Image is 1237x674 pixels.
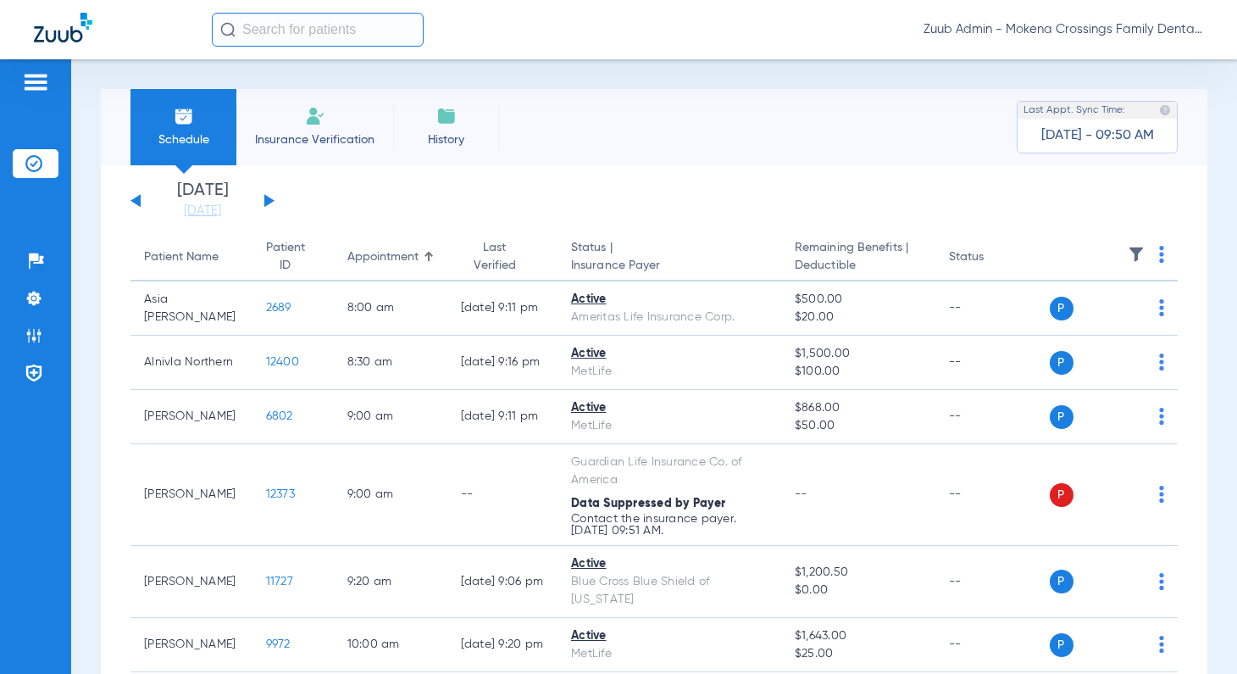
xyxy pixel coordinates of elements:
span: $25.00 [795,645,922,663]
input: Search for patients [212,13,424,47]
td: Alnivla Northern [130,336,252,390]
span: 11727 [266,576,293,588]
span: Zuub Admin - Mokena Crossings Family Dental [924,21,1203,38]
img: hamburger-icon [22,72,49,92]
span: Insurance Verification [249,131,380,148]
div: Appointment [347,248,419,266]
span: $20.00 [795,309,922,326]
img: group-dot-blue.svg [1159,299,1164,316]
td: -- [935,281,1050,336]
span: 2689 [266,302,291,314]
div: Last Verified [461,239,545,275]
span: P [1050,633,1073,657]
td: 9:00 AM [334,390,447,444]
span: -- [795,488,807,500]
div: MetLife [571,363,768,381]
td: [PERSON_NAME] [130,546,252,618]
td: [DATE] 9:20 PM [447,618,558,672]
p: Contact the insurance payer. [DATE] 09:51 AM. [571,513,768,537]
span: Insurance Payer [571,257,768,275]
span: P [1050,570,1073,593]
span: History [406,131,486,148]
div: Patient ID [266,239,320,275]
span: $100.00 [795,363,922,381]
td: [DATE] 9:11 PM [447,281,558,336]
td: [DATE] 9:16 PM [447,336,558,390]
td: 8:30 AM [334,336,447,390]
span: P [1050,483,1073,507]
div: Ameritas Life Insurance Corp. [571,309,768,326]
img: Manual Insurance Verification [305,106,325,126]
span: $868.00 [795,399,922,417]
td: [DATE] 9:11 PM [447,390,558,444]
th: Status [935,234,1050,281]
span: P [1050,405,1073,429]
img: Zuub Logo [34,13,92,42]
div: Patient Name [144,248,239,266]
td: Asia [PERSON_NAME] [130,281,252,336]
td: [PERSON_NAME] [130,390,252,444]
span: 6802 [266,410,293,422]
img: group-dot-blue.svg [1159,573,1164,590]
td: [PERSON_NAME] [130,618,252,672]
span: 9972 [266,638,291,650]
img: last sync help info [1159,104,1171,116]
td: 10:00 AM [334,618,447,672]
span: $1,200.50 [795,564,922,582]
a: [DATE] [152,203,253,220]
span: $0.00 [795,582,922,599]
img: group-dot-blue.svg [1159,354,1164,370]
img: Search Icon [220,22,236,37]
span: $50.00 [795,417,922,435]
div: Active [571,627,768,645]
img: group-dot-blue.svg [1159,408,1164,425]
span: Deductible [795,257,922,275]
td: -- [935,546,1050,618]
div: Last Verified [461,239,530,275]
td: -- [935,444,1050,546]
td: -- [935,390,1050,444]
td: 9:00 AM [334,444,447,546]
img: group-dot-blue.svg [1159,636,1164,653]
span: Last Appt. Sync Time: [1023,102,1125,119]
div: Guardian Life Insurance Co. of America [571,454,768,489]
span: 12400 [266,356,299,368]
li: [DATE] [152,182,253,220]
img: History [436,106,457,126]
span: Data Suppressed by Payer [571,498,725,510]
td: 9:20 AM [334,546,447,618]
span: P [1050,297,1073,320]
div: Active [571,345,768,363]
td: [DATE] 9:06 PM [447,546,558,618]
div: MetLife [571,645,768,663]
td: [PERSON_NAME] [130,444,252,546]
span: $1,643.00 [795,627,922,645]
td: -- [935,618,1050,672]
div: Blue Cross Blue Shield of [US_STATE] [571,573,768,609]
span: P [1050,351,1073,375]
td: -- [935,336,1050,390]
div: Active [571,291,768,309]
div: Patient Name [144,248,219,266]
span: $1,500.00 [795,345,922,363]
span: Schedule [143,131,224,148]
td: 8:00 AM [334,281,447,336]
div: MetLife [571,417,768,435]
span: [DATE] - 09:50 AM [1041,127,1154,144]
div: Appointment [347,248,434,266]
div: Active [571,555,768,573]
img: Schedule [174,106,194,126]
span: 12373 [266,488,295,500]
div: Patient ID [266,239,305,275]
th: Remaining Benefits | [781,234,935,281]
th: Status | [557,234,781,281]
img: filter.svg [1128,246,1145,263]
td: -- [447,444,558,546]
img: group-dot-blue.svg [1159,246,1164,263]
div: Active [571,399,768,417]
span: $500.00 [795,291,922,309]
img: group-dot-blue.svg [1159,486,1164,503]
